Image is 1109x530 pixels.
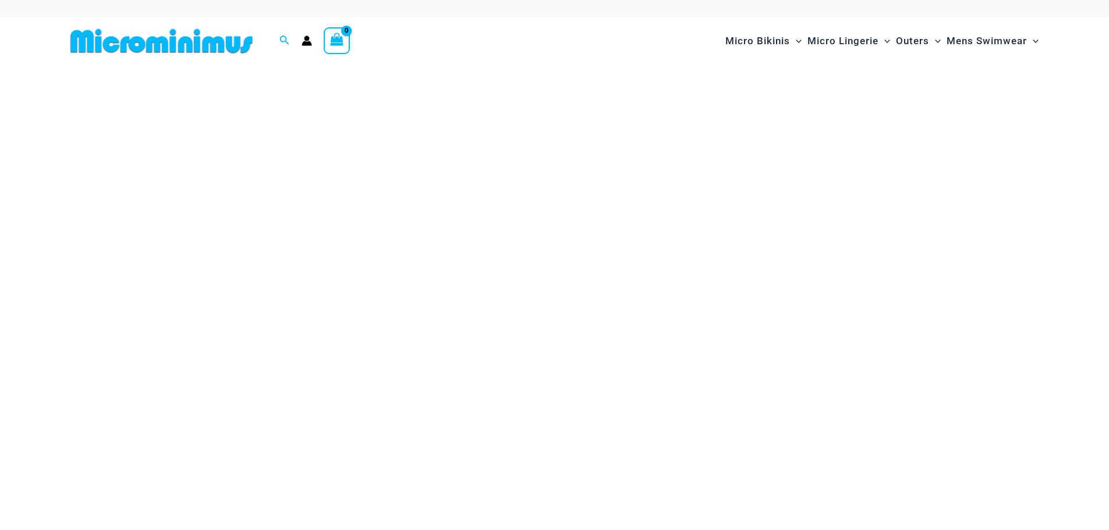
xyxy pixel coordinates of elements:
span: Micro Bikinis [725,26,790,56]
a: Account icon link [302,35,312,46]
span: Micro Lingerie [807,26,878,56]
span: Menu Toggle [929,26,941,56]
a: Micro LingerieMenu ToggleMenu Toggle [805,23,893,59]
span: Outers [896,26,929,56]
span: Menu Toggle [790,26,802,56]
span: Menu Toggle [1027,26,1039,56]
a: Mens SwimwearMenu ToggleMenu Toggle [944,23,1041,59]
img: MM SHOP LOGO FLAT [66,28,257,54]
span: Menu Toggle [878,26,890,56]
nav: Site Navigation [721,22,1044,61]
a: OutersMenu ToggleMenu Toggle [893,23,944,59]
span: Mens Swimwear [947,26,1027,56]
a: Micro BikinisMenu ToggleMenu Toggle [722,23,805,59]
a: View Shopping Cart, empty [324,27,350,54]
a: Search icon link [279,34,290,48]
